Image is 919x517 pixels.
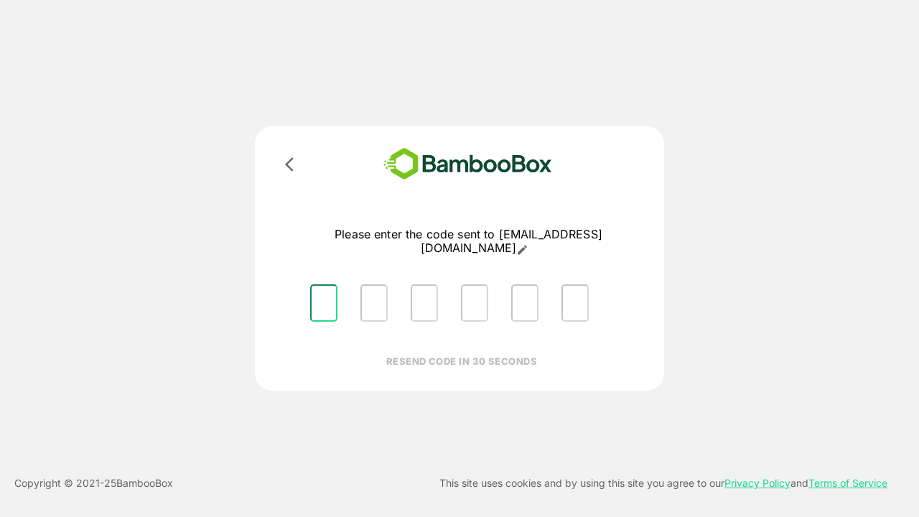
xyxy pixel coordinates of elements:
input: Please enter OTP character 5 [511,284,538,322]
input: Please enter OTP character 4 [461,284,488,322]
input: Please enter OTP character 1 [310,284,337,322]
p: Please enter the code sent to [EMAIL_ADDRESS][DOMAIN_NAME] [299,228,638,256]
p: Copyright © 2021- 25 BambooBox [14,475,173,492]
a: Terms of Service [808,477,887,489]
a: Privacy Policy [724,477,790,489]
img: bamboobox [363,144,573,185]
input: Please enter OTP character 2 [360,284,388,322]
p: This site uses cookies and by using this site you agree to our and [439,475,887,492]
input: Please enter OTP character 6 [561,284,589,322]
input: Please enter OTP character 3 [411,284,438,322]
